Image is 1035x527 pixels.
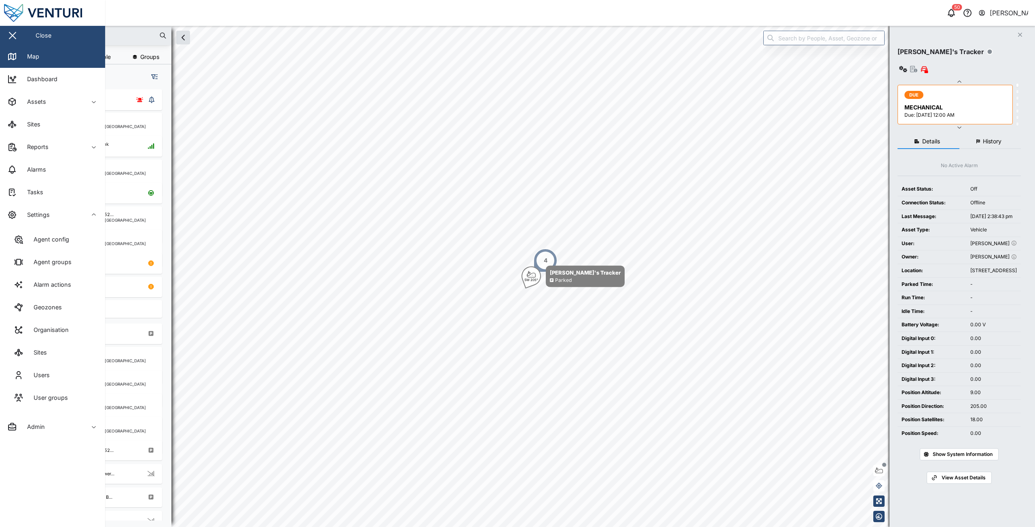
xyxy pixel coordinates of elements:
div: Reports [21,143,49,151]
div: [PERSON_NAME] [990,8,1029,18]
span: View Asset Details [942,472,986,483]
div: Vehicle [970,226,1017,234]
a: Organisation [6,319,99,341]
span: Details [922,139,940,144]
div: Parked Time: [902,281,962,288]
span: DUE [909,91,919,99]
div: Digital Input 3: [902,376,962,383]
div: - [970,294,1017,302]
div: Parked [555,277,572,284]
div: Run Time: [902,294,962,302]
div: Tasks [21,188,43,197]
div: Position Direction: [902,403,962,410]
a: View Asset Details [927,472,991,484]
div: [STREET_ADDRESS] [970,267,1017,275]
div: Users [27,371,50,380]
div: Digital Input 0: [902,335,962,342]
div: 9.00 [970,389,1017,397]
a: Alarm actions [6,273,99,296]
div: [DATE] 2:38:43 pm [970,213,1017,220]
button: [PERSON_NAME] [978,7,1029,19]
a: Users [6,364,99,386]
span: Groups [140,54,159,60]
div: Map [21,52,39,61]
div: Digital Input 1: [902,349,962,356]
img: Main Logo [4,4,109,22]
div: [PERSON_NAME]'s Tracker [550,269,621,277]
div: Connection Status: [902,199,962,207]
div: Geozones [27,303,62,312]
div: Dashboard [21,75,57,84]
div: Asset Status: [902,185,962,193]
div: [PERSON_NAME] [970,240,1017,248]
div: SW 205° [524,278,538,281]
div: Agent config [27,235,69,244]
div: Settings [21,210,50,219]
div: 0.00 [970,376,1017,383]
div: [PERSON_NAME]'s Tracker [898,47,984,57]
div: Off [970,185,1017,193]
div: Position Satellites: [902,416,962,424]
div: 0.00 [970,349,1017,356]
span: Show System Information [933,449,993,460]
div: Asset Type: [902,226,962,234]
div: 18.00 [970,416,1017,424]
input: Search by People, Asset, Geozone or Place [763,31,885,45]
a: Agent groups [6,251,99,273]
div: Sites [27,348,47,357]
div: 50 [952,4,962,10]
div: 0.00 V [970,321,1017,329]
span: History [983,139,1001,144]
canvas: Map [26,26,1035,527]
div: Due: [DATE] 12:00 AM [904,111,1008,119]
div: - [970,308,1017,315]
div: 0.00 [970,335,1017,342]
div: Owner: [902,253,962,261]
div: 0.00 [970,362,1017,370]
div: Sites [21,120,40,129]
div: No Active Alarm [941,162,978,170]
div: 205.00 [970,403,1017,410]
a: Sites [6,341,99,364]
div: Admin [21,422,45,431]
div: Location: [902,267,962,275]
div: 0.00 [970,430,1017,437]
div: Map marker [533,248,558,273]
div: User groups [27,393,68,402]
div: Offline [970,199,1017,207]
div: [PERSON_NAME] [970,253,1017,261]
button: Show System Information [920,448,999,460]
div: Digital Input 2: [902,362,962,370]
div: Close [36,31,51,40]
div: - [970,281,1017,288]
div: Map marker [522,266,625,287]
div: Idle Time: [902,308,962,315]
a: Agent config [6,228,99,251]
div: Position Speed: [902,430,962,437]
a: User groups [6,386,99,409]
div: Assets [21,97,46,106]
div: User: [902,240,962,248]
div: Agent groups [27,258,72,267]
div: Alarm actions [27,280,71,289]
div: Position Altitude: [902,389,962,397]
div: Alarms [21,165,46,174]
a: Geozones [6,296,99,319]
div: 4 [544,256,547,265]
div: Battery Voltage: [902,321,962,329]
div: Last Message: [902,213,962,220]
div: MECHANICAL [904,103,1008,112]
div: Organisation [27,325,69,334]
